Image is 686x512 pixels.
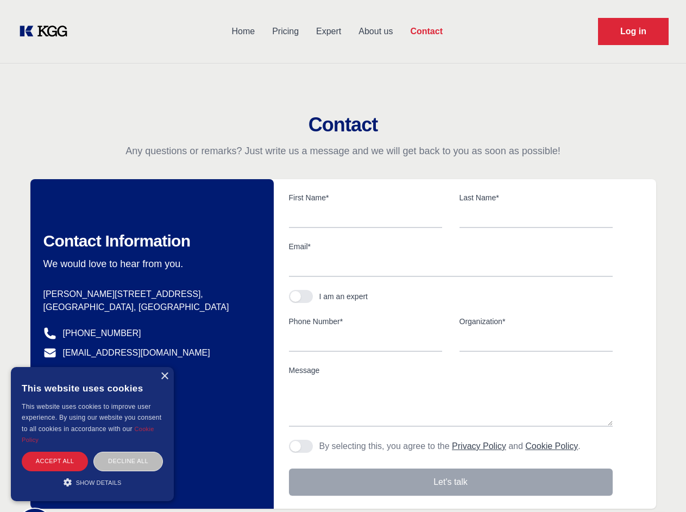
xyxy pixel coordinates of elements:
label: Message [289,365,613,376]
label: Phone Number* [289,316,442,327]
p: [PERSON_NAME][STREET_ADDRESS], [43,288,256,301]
p: Any questions or remarks? Just write us a message and we will get back to you as soon as possible! [13,144,673,157]
div: Show details [22,477,163,488]
h2: Contact [13,114,673,136]
div: Close [160,372,168,381]
label: Last Name* [460,192,613,203]
h2: Contact Information [43,231,256,251]
a: Pricing [263,17,307,46]
a: Expert [307,17,350,46]
p: By selecting this, you agree to the and . [319,440,581,453]
span: Show details [76,479,122,486]
iframe: Chat Widget [632,460,686,512]
a: Cookie Policy [22,426,154,443]
p: We would love to hear from you. [43,257,256,270]
div: I am an expert [319,291,368,302]
a: Request Demo [598,18,669,45]
a: KOL Knowledge Platform: Talk to Key External Experts (KEE) [17,23,76,40]
a: Cookie Policy [525,441,578,451]
label: First Name* [289,192,442,203]
a: @knowledgegategroup [43,366,152,379]
div: Decline all [93,452,163,471]
a: Privacy Policy [452,441,506,451]
div: Accept all [22,452,88,471]
a: [EMAIL_ADDRESS][DOMAIN_NAME] [63,346,210,359]
a: About us [350,17,401,46]
button: Let's talk [289,469,613,496]
p: [GEOGRAPHIC_DATA], [GEOGRAPHIC_DATA] [43,301,256,314]
a: [PHONE_NUMBER] [63,327,141,340]
div: This website uses cookies [22,375,163,401]
a: Home [223,17,263,46]
a: Contact [401,17,451,46]
label: Email* [289,241,613,252]
label: Organization* [460,316,613,327]
span: This website uses cookies to improve user experience. By using our website you consent to all coo... [22,403,161,433]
